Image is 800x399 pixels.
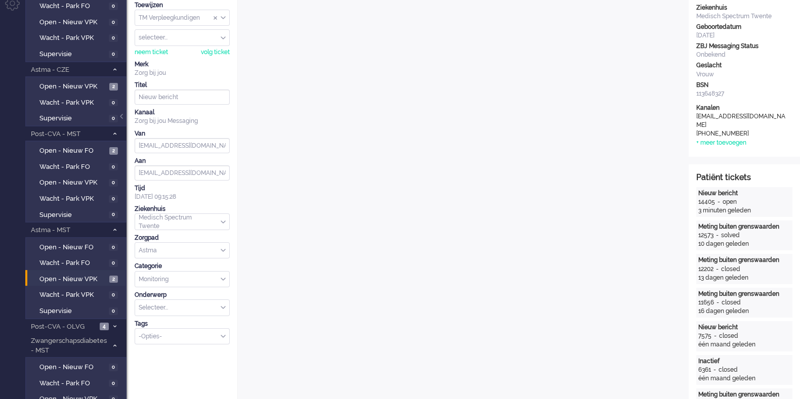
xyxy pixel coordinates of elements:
a: Open - Nieuw VPK 0 [29,176,125,188]
span: Wacht - Park VPK [39,290,106,300]
span: Open - Nieuw FO [39,146,107,156]
div: solved [721,231,740,240]
div: Geslacht [696,61,792,70]
a: Open - Nieuw FO 0 [29,241,125,252]
div: - [713,265,721,274]
div: 16 dagen geleden [698,307,790,316]
div: volg ticket [201,48,230,57]
a: Open - Nieuw VPK 2 [29,80,125,92]
span: 0 [109,259,118,267]
div: Meting buiten grenswaarden [698,290,790,298]
div: Ziekenhuis [135,205,230,213]
span: 0 [109,380,118,387]
span: Supervisie [39,306,106,316]
span: Wacht - Park VPK [39,194,106,204]
div: Tags [135,320,230,328]
div: 7575 [698,332,711,340]
div: Meting buiten grenswaarden [698,256,790,264]
span: 0 [109,51,118,58]
div: - [714,298,722,307]
span: Supervisie [39,210,106,220]
span: Supervisie [39,114,106,123]
span: 2 [109,147,118,155]
div: [DATE] [696,31,792,40]
div: Meting buiten grenswaarden [698,390,790,399]
div: Assign User [135,29,230,46]
div: Zorgpad [135,234,230,242]
div: 12202 [698,265,713,274]
a: Open - Nieuw FO 0 [29,361,125,372]
span: Wacht - Park FO [39,2,106,11]
span: 0 [109,195,118,203]
a: Open - Nieuw VPK 0 [29,16,125,27]
a: Wacht - Park FO 0 [29,257,125,268]
div: ZBJ Messaging Status [696,42,792,51]
span: Open - Nieuw VPK [39,178,106,188]
a: Wacht - Park VPK 0 [29,193,125,204]
div: één maand geleden [698,374,790,383]
span: Open - Nieuw FO [39,243,106,252]
div: 12573 [698,231,713,240]
div: Zorg bij jou Messaging [135,117,230,125]
span: 2 [109,276,118,283]
div: Inactief [698,357,790,366]
div: neem ticket [135,48,168,57]
div: - [713,231,721,240]
div: Onderwerp [135,291,230,299]
span: 0 [109,163,118,171]
div: Vrouw [696,70,792,79]
div: Assign Group [135,10,230,26]
span: 0 [109,307,118,315]
span: 0 [109,244,118,251]
span: Wacht - Park VPK [39,33,106,43]
div: [EMAIL_ADDRESS][DOMAIN_NAME] [696,112,787,129]
div: 113648327 [696,90,792,98]
a: Open - Nieuw FO 2 [29,145,125,156]
div: [PHONE_NUMBER] [696,129,787,138]
div: 3 minuten geleden [698,206,790,215]
span: 0 [109,179,118,187]
div: 14405 [698,198,715,206]
span: 0 [109,99,118,107]
span: 0 [109,34,118,42]
span: Wacht - Park VPK [39,98,106,108]
a: Supervisie 0 [29,305,125,316]
span: 0 [109,115,118,122]
div: - [711,332,719,340]
div: BSN [696,81,792,90]
span: Open - Nieuw VPK [39,275,107,284]
a: Supervisie 0 [29,48,125,59]
div: Medisch Spectrum Twente [696,12,792,21]
a: Open - Nieuw VPK 2 [29,273,125,284]
div: Kanalen [696,104,792,112]
a: Wacht - Park FO 0 [29,161,125,172]
span: Wacht - Park FO [39,379,106,388]
div: 13 dagen geleden [698,274,790,282]
span: Post-CVA - MST [29,129,108,139]
div: Geboortedatum [696,23,792,31]
div: Titel [135,81,230,90]
div: Onbekend [696,51,792,59]
a: Wacht - Park FO 0 [29,377,125,388]
div: open [723,198,737,206]
span: 4 [100,323,109,330]
span: Wacht - Park FO [39,162,106,172]
div: 11656 [698,298,714,307]
div: Aan [135,157,230,165]
div: Tijd [135,184,230,193]
span: Zwangerschapsdiabetes - MST [29,336,108,355]
div: closed [721,265,740,274]
span: 0 [109,3,118,10]
span: 2 [109,83,118,91]
div: + meer toevoegen [696,139,746,147]
span: 0 [109,364,118,371]
div: Kanaal [135,108,230,117]
a: Wacht - Park VPK 0 [29,32,125,43]
body: Rich Text Area. Press ALT-0 for help. [4,4,433,22]
div: Nieuw bericht [698,189,790,198]
div: Categorie [135,262,230,271]
span: Supervisie [39,50,106,59]
a: Wacht - Park VPK 0 [29,97,125,108]
div: closed [719,366,738,374]
a: Wacht - Park VPK 0 [29,289,125,300]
